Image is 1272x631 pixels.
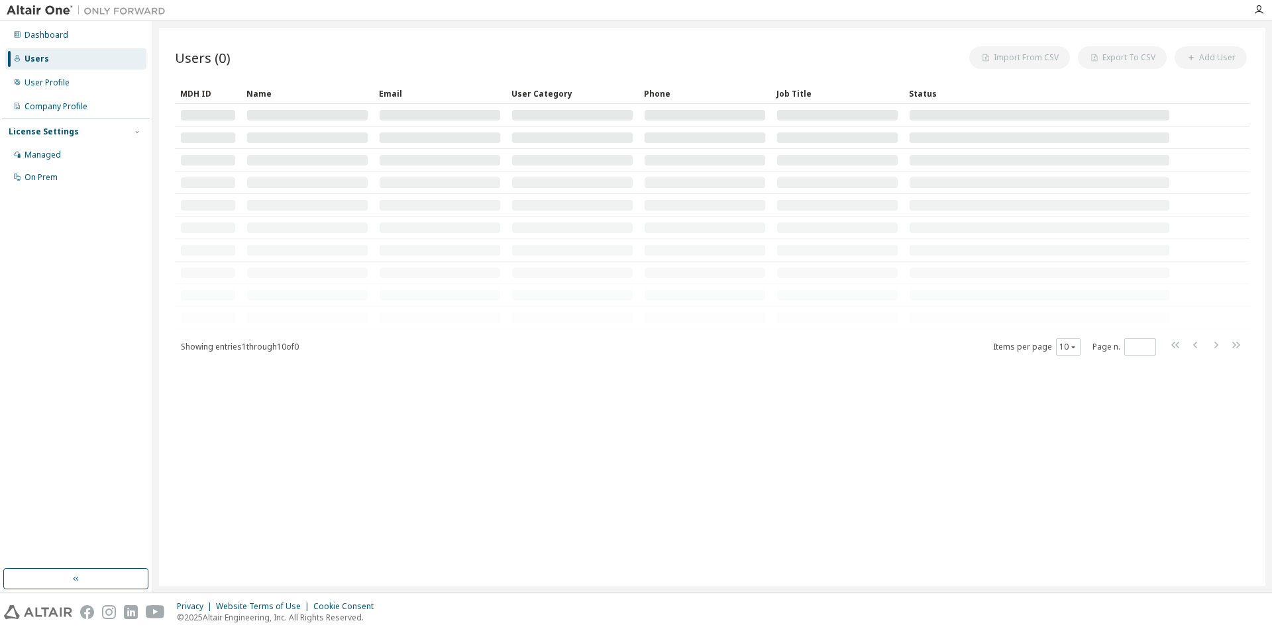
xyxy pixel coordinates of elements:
span: Items per page [993,338,1081,356]
img: facebook.svg [80,605,94,619]
div: Privacy [177,601,216,612]
div: User Profile [25,77,70,88]
div: Cookie Consent [313,601,382,612]
button: Export To CSV [1078,46,1167,69]
img: instagram.svg [102,605,116,619]
div: Website Terms of Use [216,601,313,612]
div: License Settings [9,126,79,137]
img: altair_logo.svg [4,605,72,619]
span: Showing entries 1 through 10 of 0 [181,341,299,352]
div: Dashboard [25,30,68,40]
div: Email [379,83,501,104]
span: Page n. [1092,338,1156,356]
div: MDH ID [180,83,236,104]
img: youtube.svg [146,605,165,619]
div: Company Profile [25,101,87,112]
button: Import From CSV [969,46,1070,69]
div: User Category [511,83,633,104]
div: Managed [25,150,61,160]
span: Users (0) [175,48,231,67]
div: Users [25,54,49,64]
div: Job Title [776,83,898,104]
div: Name [246,83,368,104]
img: Altair One [7,4,172,17]
div: On Prem [25,172,58,183]
div: Phone [644,83,766,104]
p: © 2025 Altair Engineering, Inc. All Rights Reserved. [177,612,382,623]
button: Add User [1175,46,1247,69]
button: 10 [1059,342,1077,352]
img: linkedin.svg [124,605,138,619]
div: Status [909,83,1170,104]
